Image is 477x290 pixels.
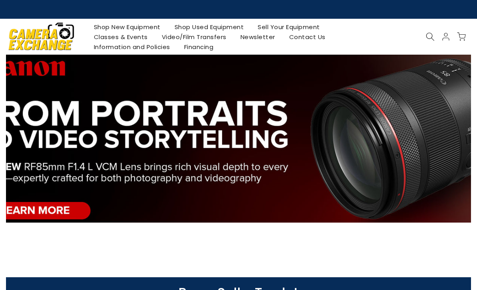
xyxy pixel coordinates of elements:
a: Financing [177,42,221,52]
a: Video/Film Transfers [155,32,233,42]
a: Classes & Events [87,32,155,42]
a: Sell Your Equipment [251,22,327,32]
a: Contact Us [282,32,332,42]
a: Information and Policies [87,42,177,52]
a: Shop Used Equipment [167,22,251,32]
a: Shop New Equipment [87,22,167,32]
a: Newsletter [233,32,282,42]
